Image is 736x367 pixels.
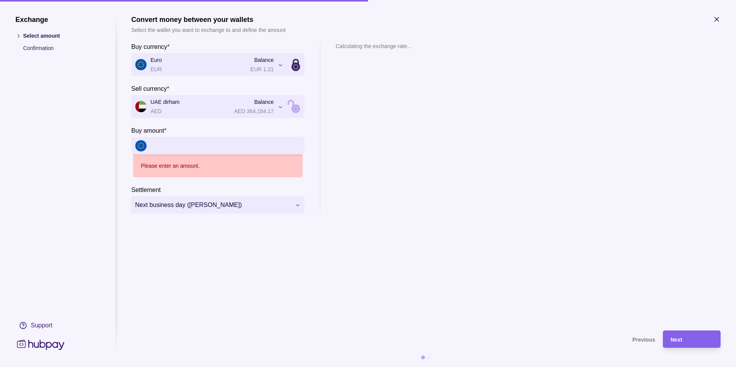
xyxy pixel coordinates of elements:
p: Sell currency [131,85,167,92]
button: Next [663,330,721,348]
span: Next [671,337,682,343]
input: amount [151,137,301,154]
h1: Convert money between your wallets [131,15,286,24]
p: Select amount [23,32,100,40]
span: Previous [632,337,655,343]
img: eu [135,140,147,152]
label: Sell currency [131,84,169,93]
p: Settlement [131,187,161,193]
h1: Exchange [15,15,100,24]
p: Buy amount [131,127,164,134]
button: Previous [131,330,655,348]
p: Select the wallet you want to exchange to and define the amount [131,26,286,34]
p: Calculating the exchange rate… [336,42,412,50]
label: Settlement [131,185,161,194]
label: Buy amount [131,126,167,135]
label: Buy currency [131,42,170,51]
p: Please enter an amount. [141,162,200,170]
p: Confirmation [23,44,100,52]
p: Buy currency [131,43,167,50]
a: Support [15,317,100,334]
div: Support [31,321,52,330]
